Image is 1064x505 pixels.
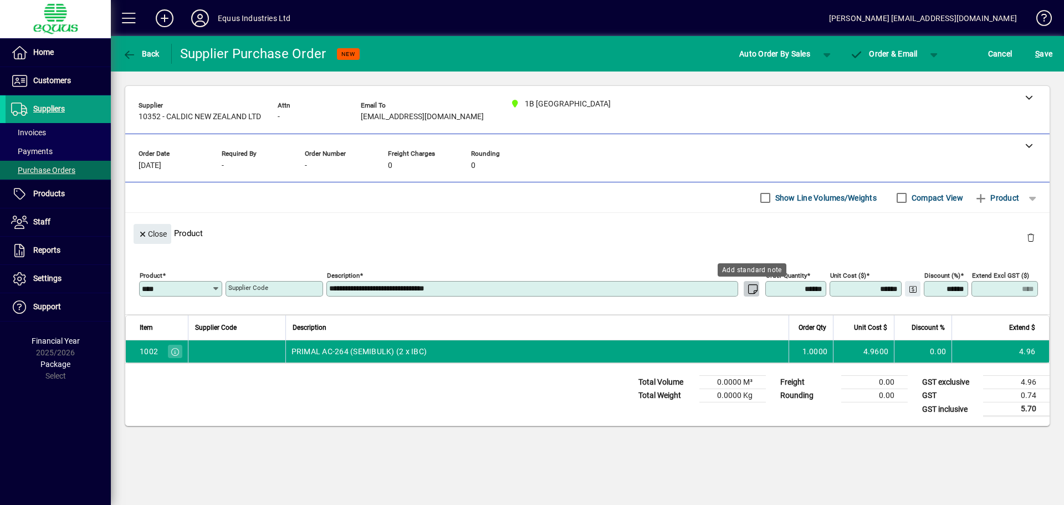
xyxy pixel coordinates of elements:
[988,45,1012,63] span: Cancel
[983,389,1050,402] td: 0.74
[40,360,70,369] span: Package
[140,346,158,357] div: 1002
[327,272,360,279] mat-label: Description
[854,322,887,334] span: Unit Cost $
[841,389,908,402] td: 0.00
[180,45,326,63] div: Supplier Purchase Order
[6,265,111,293] a: Settings
[1017,224,1044,251] button: Delete
[912,322,945,334] span: Discount %
[1017,232,1044,242] app-page-header-button: Delete
[739,45,810,63] span: Auto Order By Sales
[773,192,877,203] label: Show Line Volumes/Weights
[6,142,111,161] a: Payments
[718,263,786,277] div: Add standard note
[917,376,983,389] td: GST exclusive
[120,44,162,64] button: Back
[1028,2,1050,38] a: Knowledge Base
[972,272,1029,279] mat-label: Extend excl GST ($)
[829,9,1017,27] div: [PERSON_NAME] [EMAIL_ADDRESS][DOMAIN_NAME]
[122,49,160,58] span: Back
[33,104,65,113] span: Suppliers
[140,272,162,279] mat-label: Product
[33,302,61,311] span: Support
[33,76,71,85] span: Customers
[633,389,699,402] td: Total Weight
[6,237,111,264] a: Reports
[830,272,866,279] mat-label: Unit Cost ($)
[32,336,80,345] span: Financial Year
[845,44,923,64] button: Order & Email
[305,161,307,170] span: -
[969,188,1025,208] button: Product
[952,340,1049,363] td: 4.96
[222,161,224,170] span: -
[905,281,920,297] button: Change Price Levels
[6,39,111,67] a: Home
[985,44,1015,64] button: Cancel
[775,376,841,389] td: Freight
[1035,49,1040,58] span: S
[33,246,60,254] span: Reports
[841,376,908,389] td: 0.00
[789,340,833,363] td: 1.0000
[1035,45,1052,63] span: ave
[11,128,46,137] span: Invoices
[471,161,475,170] span: 0
[182,8,218,28] button: Profile
[341,50,355,58] span: NEW
[291,346,427,357] span: PRIMAL AC-264 (SEMIBULK) (2 x IBC)
[218,9,291,27] div: Equus Industries Ltd
[1009,322,1035,334] span: Extend $
[894,340,952,363] td: 0.00
[278,113,280,121] span: -
[799,322,826,334] span: Order Qty
[633,376,699,389] td: Total Volume
[699,376,766,389] td: 0.0000 M³
[983,402,1050,416] td: 5.70
[974,189,1019,207] span: Product
[6,293,111,321] a: Support
[293,322,326,334] span: Description
[33,189,65,198] span: Products
[775,389,841,402] td: Rounding
[134,224,171,244] button: Close
[139,161,161,170] span: [DATE]
[361,113,484,121] span: [EMAIL_ADDRESS][DOMAIN_NAME]
[6,180,111,208] a: Products
[11,147,53,156] span: Payments
[734,44,816,64] button: Auto Order By Sales
[11,166,75,175] span: Purchase Orders
[140,322,153,334] span: Item
[909,192,963,203] label: Compact View
[228,284,268,292] mat-label: Supplier Code
[33,217,50,226] span: Staff
[917,389,983,402] td: GST
[33,48,54,57] span: Home
[1032,44,1055,64] button: Save
[131,228,174,238] app-page-header-button: Close
[850,49,918,58] span: Order & Email
[6,161,111,180] a: Purchase Orders
[833,340,894,363] td: 4.9600
[6,67,111,95] a: Customers
[699,389,766,402] td: 0.0000 Kg
[33,274,62,283] span: Settings
[388,161,392,170] span: 0
[125,213,1050,253] div: Product
[6,208,111,236] a: Staff
[983,376,1050,389] td: 4.96
[195,322,237,334] span: Supplier Code
[147,8,182,28] button: Add
[924,272,960,279] mat-label: Discount (%)
[138,225,167,243] span: Close
[917,402,983,416] td: GST inclusive
[111,44,172,64] app-page-header-button: Back
[139,113,261,121] span: 10352 - CALDIC NEW ZEALAND LTD
[6,123,111,142] a: Invoices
